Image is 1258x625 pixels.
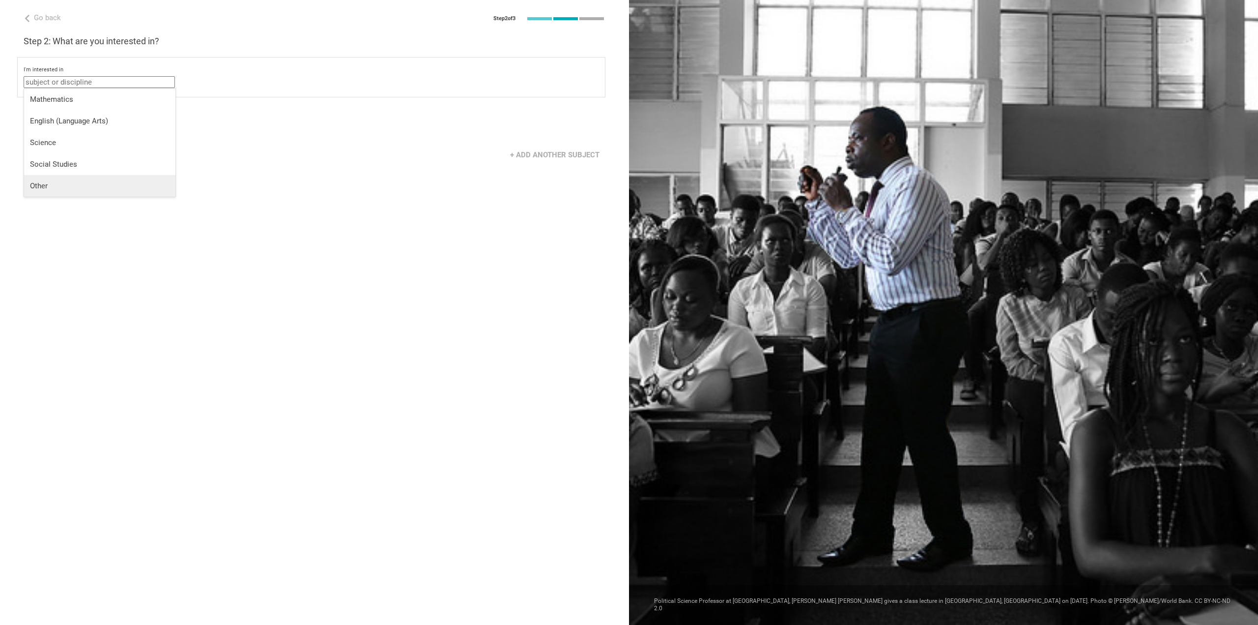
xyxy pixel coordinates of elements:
span: Go back [34,13,61,22]
div: I'm interested in [24,66,599,73]
div: Political Science Professor at [GEOGRAPHIC_DATA], [PERSON_NAME] [PERSON_NAME] gives a class lectu... [629,585,1258,625]
input: subject or discipline [24,76,175,88]
div: + Add another subject [504,146,605,164]
div: Step 2 of 3 [493,15,515,22]
h3: Step 2: What are you interested in? [24,35,605,47]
